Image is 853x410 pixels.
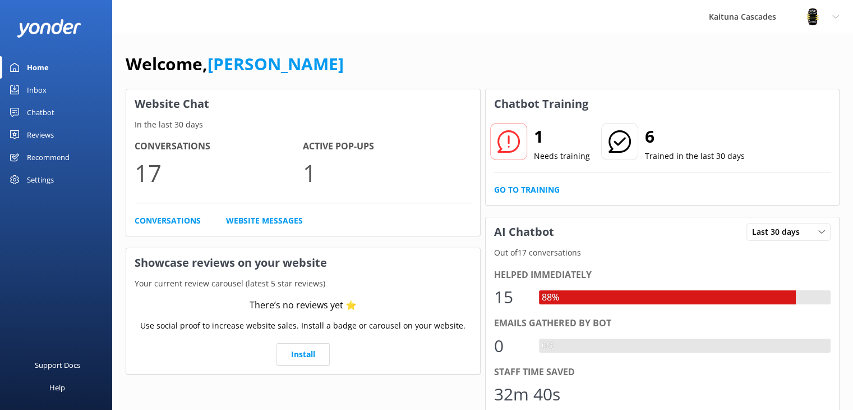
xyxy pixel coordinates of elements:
h4: Conversations [135,139,303,154]
p: 17 [135,154,303,192]
h3: Showcase reviews on your website [126,248,480,277]
a: Conversations [135,215,201,227]
h3: AI Chatbot [486,217,562,247]
img: yonder-white-logo.png [17,19,81,38]
div: Helped immediately [494,268,831,283]
a: Website Messages [226,215,303,227]
p: In the last 30 days [126,119,480,131]
div: Staff time saved [494,365,831,380]
p: Use social proof to increase website sales. Install a badge or carousel on your website. [140,320,465,332]
div: Inbox [27,79,47,101]
img: 802-1755650174.png [804,8,821,25]
p: 1 [303,154,471,192]
h2: 6 [645,123,745,150]
div: 88% [539,290,562,305]
div: Emails gathered by bot [494,316,831,331]
h1: Welcome, [126,51,344,78]
div: Reviews [27,124,54,146]
h3: Website Chat [126,89,480,119]
p: Needs training [534,150,590,162]
div: Chatbot [27,101,54,124]
div: 0% [539,339,557,353]
h4: Active Pop-ups [303,139,471,154]
div: Recommend [27,146,70,168]
h3: Chatbot Training [486,89,597,119]
a: [PERSON_NAME] [208,52,344,75]
p: Out of 17 conversations [486,247,840,259]
a: Go to Training [494,184,560,196]
div: Home [27,56,49,79]
div: 15 [494,284,528,311]
a: Install [276,343,330,366]
div: Support Docs [35,354,80,376]
span: Last 30 days [752,226,806,238]
p: Your current review carousel (latest 5 star reviews) [126,277,480,290]
p: Trained in the last 30 days [645,150,745,162]
div: 0 [494,332,528,359]
h2: 1 [534,123,590,150]
div: Settings [27,168,54,191]
div: 32m 40s [494,381,560,408]
div: Help [49,376,65,399]
div: There’s no reviews yet ⭐ [250,298,357,313]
